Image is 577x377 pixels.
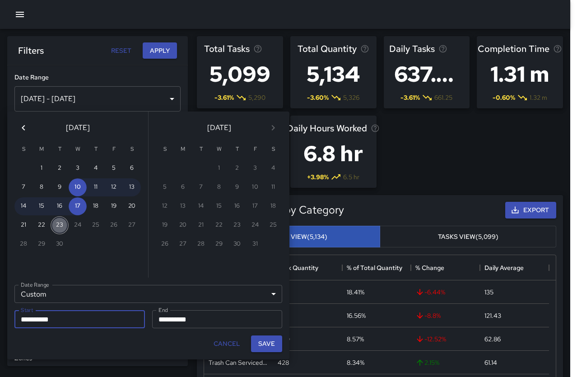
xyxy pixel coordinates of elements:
button: Cancel [210,335,244,352]
button: 21 [14,216,33,234]
span: Thursday [229,140,245,158]
span: Sunday [157,140,173,158]
span: Saturday [265,140,281,158]
button: 18 [87,197,105,215]
button: 1 [33,159,51,177]
button: 4 [87,159,105,177]
button: 6 [123,159,141,177]
button: 20 [123,197,141,215]
label: Date Range [21,281,49,289]
button: 9 [51,178,69,196]
button: 12 [105,178,123,196]
span: Friday [247,140,263,158]
button: 16 [51,197,69,215]
span: [DATE] [207,121,231,134]
label: End [158,306,168,314]
span: Wednesday [70,140,86,158]
button: 17 [69,197,87,215]
button: 19 [105,197,123,215]
span: Tuesday [193,140,209,158]
span: Wednesday [211,140,227,158]
span: Monday [175,140,191,158]
button: Save [251,335,282,352]
button: Previous month [14,119,33,137]
button: 11 [87,178,105,196]
div: Custom [14,285,282,303]
button: 13 [123,178,141,196]
button: 7 [14,178,33,196]
button: 15 [33,197,51,215]
button: 8 [33,178,51,196]
span: Saturday [124,140,140,158]
button: 2 [51,159,69,177]
span: Sunday [15,140,32,158]
span: Monday [33,140,50,158]
span: Tuesday [51,140,68,158]
button: 22 [33,216,51,234]
button: 14 [14,197,33,215]
button: 10 [69,178,87,196]
label: Start [21,306,33,314]
span: Friday [106,140,122,158]
span: Thursday [88,140,104,158]
button: 23 [51,216,69,234]
button: 5 [105,159,123,177]
span: [DATE] [66,121,90,134]
button: 3 [69,159,87,177]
